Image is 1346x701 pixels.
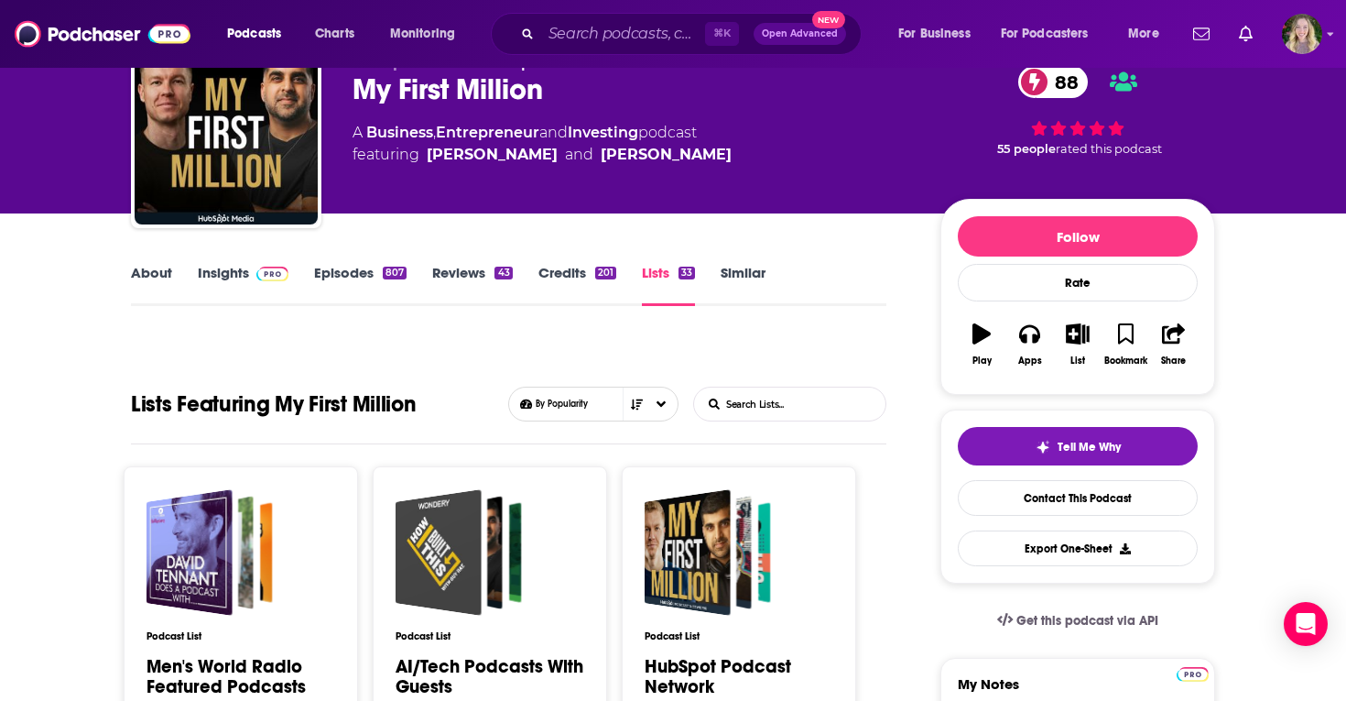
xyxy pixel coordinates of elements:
a: AI/Tech Podcasts With Guests [396,489,522,616]
h3: Podcast List [396,630,584,642]
span: Podcasts [227,21,281,47]
span: 88 [1037,66,1088,98]
a: HubSpot Podcast Network [645,489,771,616]
a: Men's World Radio Featured Podcasts [147,489,273,616]
h1: Lists Featuring My First Million [131,387,416,422]
img: Podchaser - Follow, Share and Rate Podcasts [15,16,190,51]
a: Show notifications dropdown [1186,18,1217,49]
div: Apps [1018,356,1042,367]
button: Bookmark [1102,312,1149,378]
img: User Profile [1282,14,1322,54]
div: List [1070,356,1085,367]
a: AI/Tech Podcasts With Guests [396,657,584,697]
a: HubSpot Podcast Network [645,657,833,697]
span: Open Advanced [762,29,838,38]
a: Charts [303,19,365,49]
a: Contact This Podcast [958,480,1198,516]
span: ⌘ K [705,22,739,46]
div: 88 55 peoplerated this podcast [940,54,1215,168]
a: Lists33 [642,264,695,306]
span: By Popularity [536,399,654,410]
span: featuring [353,144,732,166]
span: and [565,144,593,166]
img: My First Million [135,41,318,225]
a: Similar [721,264,765,306]
a: About [131,264,172,306]
button: open menu [377,19,479,49]
a: Show notifications dropdown [1232,18,1260,49]
a: Men's World Radio Featured Podcasts [147,657,335,697]
span: For Podcasters [1001,21,1089,47]
div: 33 [678,267,695,279]
a: Pro website [1177,664,1209,682]
h3: Podcast List [147,630,335,642]
div: Open Intercom Messenger [1284,602,1328,646]
span: For Business [898,21,971,47]
div: 43 [494,267,512,279]
button: Show profile menu [1282,14,1322,54]
div: [PERSON_NAME] [601,144,732,166]
a: Reviews43 [432,264,512,306]
button: Open AdvancedNew [754,23,846,45]
button: Apps [1005,312,1053,378]
div: Search podcasts, credits, & more... [508,13,879,55]
img: tell me why sparkle [1036,440,1050,455]
div: Bookmark [1104,356,1147,367]
div: Play [972,356,992,367]
span: Charts [315,21,354,47]
img: Podchaser Pro [1177,667,1209,682]
button: open menu [885,19,993,49]
img: Podchaser Pro [256,267,288,281]
span: Logged in as lauren19365 [1282,14,1322,54]
div: A podcast [353,122,732,166]
span: rated this podcast [1056,142,1162,156]
div: Rate [958,264,1198,301]
a: Business [366,124,433,141]
button: Choose List sort [508,387,678,422]
button: tell me why sparkleTell Me Why [958,427,1198,466]
div: Share [1161,356,1186,367]
h3: Podcast List [645,630,833,642]
span: New [812,11,845,28]
a: Investing [568,124,638,141]
a: 88 [1018,66,1088,98]
span: Get this podcast via API [1016,613,1158,629]
span: Monitoring [390,21,455,47]
span: 55 people [997,142,1056,156]
span: More [1128,21,1159,47]
button: Export One-Sheet [958,531,1198,566]
button: List [1054,312,1102,378]
input: Search podcasts, credits, & more... [541,19,705,49]
span: and [539,124,568,141]
a: Episodes807 [314,264,407,306]
button: open menu [1115,19,1182,49]
button: Follow [958,216,1198,257]
button: open menu [214,19,305,49]
button: Play [958,312,1005,378]
a: Credits201 [538,264,616,306]
button: open menu [989,19,1115,49]
div: 201 [595,267,616,279]
div: [PERSON_NAME] [427,144,558,166]
a: Entrepreneur [436,124,539,141]
a: InsightsPodchaser Pro [198,264,288,306]
button: Share [1150,312,1198,378]
a: Get this podcast via API [982,598,1173,643]
span: , [433,124,436,141]
div: 807 [383,267,407,279]
span: Tell Me Why [1058,440,1121,455]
